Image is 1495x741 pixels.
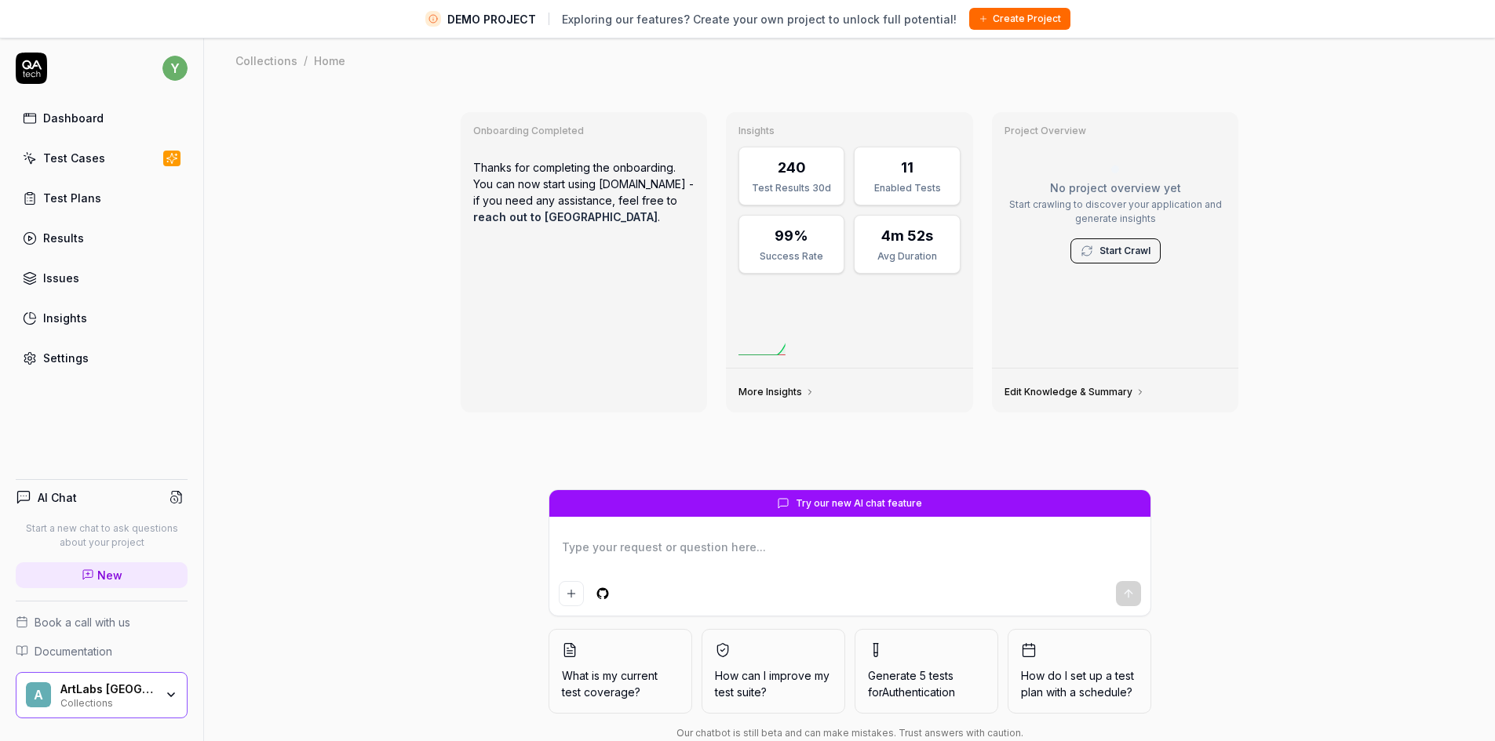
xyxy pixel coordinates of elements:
a: Test Cases [16,143,188,173]
a: reach out to [GEOGRAPHIC_DATA] [473,210,658,223]
button: What is my current test coverage? [549,629,692,714]
div: Success Rate [749,249,834,263]
span: How can I improve my test suite? [715,667,832,700]
a: Start Crawl [1099,244,1150,258]
p: No project overview yet [1005,180,1227,196]
span: y [162,56,188,81]
h4: AI Chat [38,489,77,506]
button: How can I improve my test suite? [702,629,845,714]
a: Issues [16,263,188,293]
div: 4m 52s [881,225,933,246]
a: Edit Knowledge & Summary [1005,386,1145,398]
p: Thanks for completing the onboarding. You can now start using [DOMAIN_NAME] - if you need any ass... [473,147,695,238]
h3: Insights [738,125,961,137]
button: Add attachment [559,581,584,606]
h3: Onboarding Completed [473,125,695,137]
a: Results [16,223,188,253]
p: Start crawling to discover your application and generate insights [1005,198,1227,226]
span: New [97,567,122,583]
div: / [304,53,308,68]
a: New [16,562,188,588]
span: A [26,682,51,707]
div: Our chatbot is still beta and can make mistakes. Trust answers with caution. [549,726,1151,740]
span: Book a call with us [35,614,130,630]
span: Exploring our features? Create your own project to unlock full potential! [562,11,957,27]
span: DEMO PROJECT [447,11,536,27]
p: Start a new chat to ask questions about your project [16,521,188,550]
button: AArtLabs [GEOGRAPHIC_DATA]Collections [16,672,188,719]
div: Settings [43,350,89,366]
a: Documentation [16,643,188,659]
span: Try our new AI chat feature [796,496,922,510]
span: Generate 5 tests for Authentication [868,669,955,699]
div: Issues [43,270,79,286]
div: Test Results 30d [749,181,834,195]
div: Results [43,230,84,246]
div: Dashboard [43,110,104,126]
div: Test Plans [43,190,101,206]
div: Avg Duration [864,249,950,263]
span: Documentation [35,643,112,659]
a: More Insights [738,386,815,398]
div: Insights [43,310,87,326]
a: Test Plans [16,183,188,213]
span: What is my current test coverage? [562,667,679,700]
a: Book a call with us [16,614,188,630]
span: How do I set up a test plan with a schedule? [1021,667,1138,700]
a: Settings [16,343,188,373]
button: Create Project [969,8,1070,30]
div: Home [314,53,345,68]
div: 99% [775,225,808,246]
a: Dashboard [16,103,188,133]
div: Test Cases [43,150,105,166]
button: How do I set up a test plan with a schedule? [1008,629,1151,714]
div: Collections [235,53,297,68]
button: y [162,53,188,84]
div: 240 [778,157,806,178]
div: ArtLabs Europe [60,682,155,696]
a: Insights [16,303,188,333]
div: Enabled Tests [864,181,950,195]
div: 11 [901,157,913,178]
div: Collections [60,696,155,708]
button: Generate 5 tests forAuthentication [855,629,998,714]
h3: Project Overview [1005,125,1227,137]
